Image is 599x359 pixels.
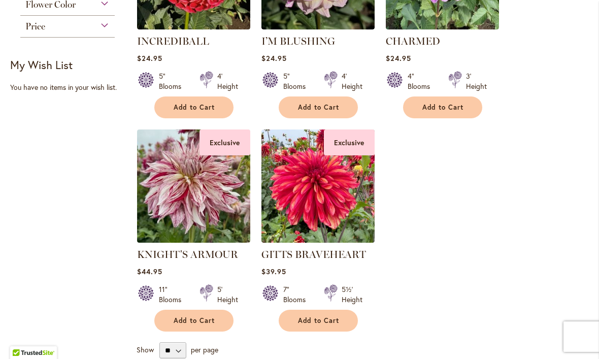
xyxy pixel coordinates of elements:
[261,35,335,47] a: I’M BLUSHING
[10,57,73,72] strong: My Wish List
[261,235,375,245] a: GITTS BRAVEHEART Exclusive
[154,96,234,118] button: Add to Cart
[386,53,411,63] span: $24.95
[342,71,362,91] div: 4' Height
[403,96,482,118] button: Add to Cart
[298,103,340,112] span: Add to Cart
[422,103,464,112] span: Add to Cart
[137,248,238,260] a: KNIGHT'S ARMOUR
[261,248,366,260] a: GITTS BRAVEHEART
[159,71,187,91] div: 5" Blooms
[408,71,436,91] div: 4" Blooms
[298,316,340,325] span: Add to Cart
[279,96,358,118] button: Add to Cart
[217,71,238,91] div: 4' Height
[261,129,375,243] img: GITTS BRAVEHEART
[261,22,375,31] a: I’M BLUSHING
[159,284,187,305] div: 11" Blooms
[386,22,499,31] a: CHARMED
[137,35,209,47] a: INCREDIBALL
[137,267,162,276] span: $44.95
[199,129,250,155] div: Exclusive
[137,129,250,243] img: KNIGHT'S ARMOUR
[279,310,358,332] button: Add to Cart
[466,71,487,91] div: 3' Height
[25,21,45,32] span: Price
[137,235,250,245] a: KNIGHT'S ARMOUR Exclusive
[283,284,312,305] div: 7" Blooms
[137,22,250,31] a: Incrediball
[217,284,238,305] div: 5' Height
[137,53,162,63] span: $24.95
[324,129,375,155] div: Exclusive
[261,267,286,276] span: $39.95
[174,316,215,325] span: Add to Cart
[261,53,287,63] span: $24.95
[154,310,234,332] button: Add to Cart
[10,82,131,92] div: You have no items in your wish list.
[8,323,36,351] iframe: Launch Accessibility Center
[191,345,218,354] span: per page
[174,103,215,112] span: Add to Cart
[283,71,312,91] div: 5" Blooms
[137,345,154,354] span: Show
[342,284,362,305] div: 5½' Height
[386,35,440,47] a: CHARMED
